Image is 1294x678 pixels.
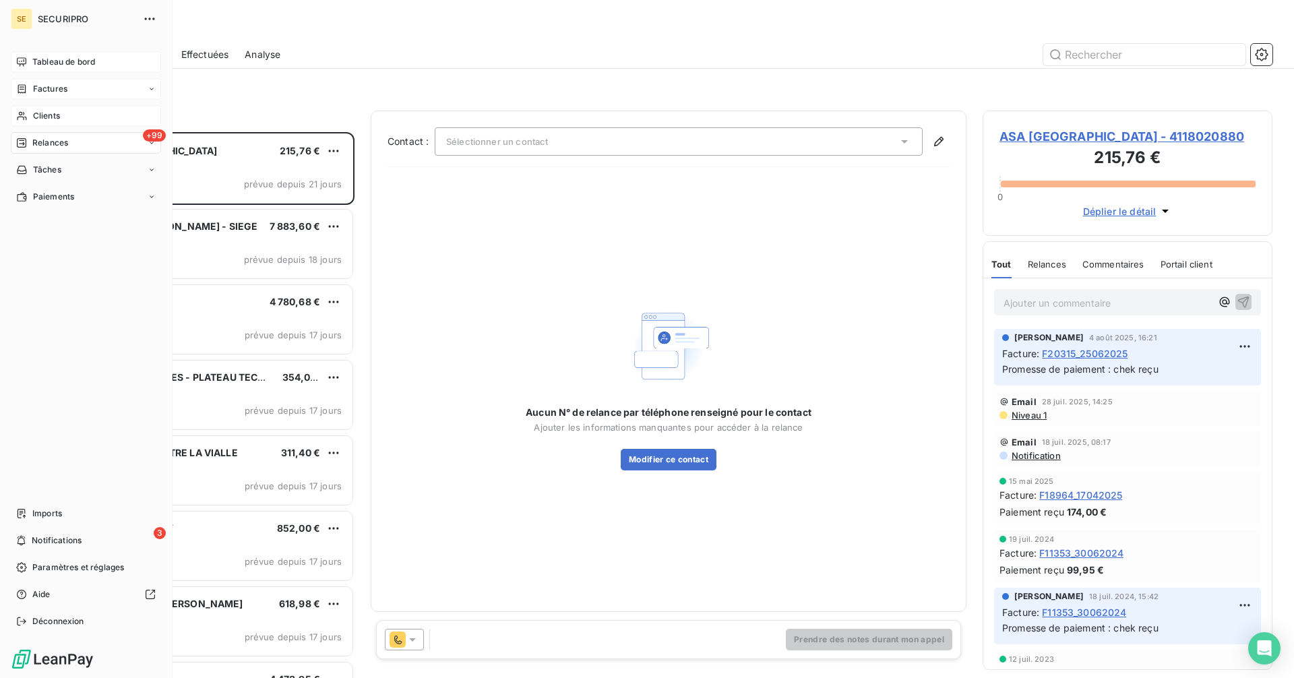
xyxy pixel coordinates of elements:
[999,146,1256,173] h3: 215,76 €
[245,481,342,491] span: prévue depuis 17 jours
[32,615,84,627] span: Déconnexion
[33,164,61,176] span: Tâches
[1002,363,1159,375] span: Promesse de paiement : chek reçu
[11,584,161,605] a: Aide
[1010,450,1061,461] span: Notification
[277,522,320,534] span: 852,00 €
[526,406,811,419] span: Aucun N° de relance par téléphone renseigné pour le contact
[534,422,803,433] span: Ajouter les informations manquantes pour accéder à la relance
[1009,535,1054,543] span: 19 juil. 2024
[1014,332,1084,344] span: [PERSON_NAME]
[1043,44,1245,65] input: Rechercher
[181,48,229,61] span: Effectuées
[65,132,355,678] div: grid
[245,330,342,340] span: prévue depuis 17 jours
[1042,605,1126,619] span: F11353_30062024
[95,220,258,232] span: BATIR ET [PERSON_NAME] - SIEGE
[280,145,320,156] span: 215,76 €
[1009,655,1054,663] span: 12 juil. 2023
[244,254,342,265] span: prévue depuis 18 jours
[32,137,68,149] span: Relances
[270,220,321,232] span: 7 883,60 €
[154,527,166,539] span: 3
[32,561,124,574] span: Paramètres et réglages
[279,598,320,609] span: 618,98 €
[999,505,1064,519] span: Paiement reçu
[1039,488,1122,502] span: F18964_17042025
[11,78,161,100] a: Factures
[1067,563,1104,577] span: 99,95 €
[38,13,135,24] span: SECURIPRO
[32,534,82,547] span: Notifications
[1067,505,1107,519] span: 174,00 €
[446,136,548,147] span: Sélectionner un contact
[11,51,161,73] a: Tableau de bord
[11,132,161,154] a: +99Relances
[991,259,1012,270] span: Tout
[33,191,74,203] span: Paiements
[11,8,32,30] div: SE
[1012,396,1037,407] span: Email
[245,556,342,567] span: prévue depuis 17 jours
[997,191,1003,202] span: 0
[786,629,952,650] button: Prendre des notes durant mon appel
[1089,592,1159,600] span: 18 juil. 2024, 15:42
[244,179,342,189] span: prévue depuis 21 jours
[1161,259,1212,270] span: Portail client
[999,127,1256,146] span: ASA [GEOGRAPHIC_DATA] - 4118020880
[32,56,95,68] span: Tableau de bord
[282,371,326,383] span: 354,00 €
[11,159,161,181] a: Tâches
[1010,410,1047,421] span: Niveau 1
[245,631,342,642] span: prévue depuis 17 jours
[621,449,716,470] button: Modifier ce contact
[1039,546,1123,560] span: F11353_30062024
[1042,438,1111,446] span: 18 juil. 2025, 08:17
[33,110,60,122] span: Clients
[1079,204,1177,219] button: Déplier le détail
[1248,632,1281,665] div: Open Intercom Messenger
[1082,259,1144,270] span: Commentaires
[1089,334,1157,342] span: 4 août 2025, 16:21
[1042,398,1113,406] span: 28 juil. 2025, 14:25
[1002,346,1039,361] span: Facture :
[999,488,1037,502] span: Facture :
[388,135,435,148] label: Contact :
[1028,259,1066,270] span: Relances
[11,557,161,578] a: Paramètres et réglages
[999,546,1037,560] span: Facture :
[1042,346,1128,361] span: F20315_25062025
[32,507,62,520] span: Imports
[1002,605,1039,619] span: Facture :
[11,186,161,208] a: Paiements
[33,83,67,95] span: Factures
[1083,204,1157,218] span: Déplier le détail
[11,648,94,670] img: Logo LeanPay
[270,296,321,307] span: 4 780,68 €
[1002,622,1159,634] span: Promesse de paiement : chek reçu
[95,371,295,383] span: BIOAXIOME NIMES - PLATEAU TECHNIQUE
[1014,590,1084,603] span: [PERSON_NAME]
[32,588,51,600] span: Aide
[1012,437,1037,448] span: Email
[245,48,280,61] span: Analyse
[143,129,166,142] span: +99
[11,503,161,524] a: Imports
[999,563,1064,577] span: Paiement reçu
[281,447,320,458] span: 311,40 €
[11,105,161,127] a: Clients
[625,303,712,390] img: Empty state
[1009,477,1054,485] span: 15 mai 2025
[245,405,342,416] span: prévue depuis 17 jours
